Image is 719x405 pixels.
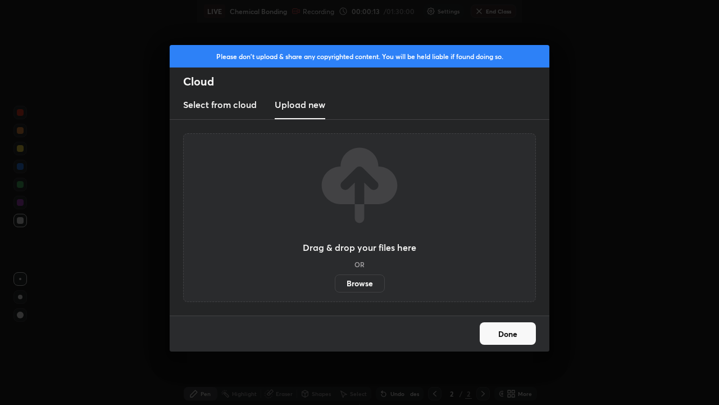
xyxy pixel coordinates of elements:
[170,45,549,67] div: Please don't upload & share any copyrighted content. You will be held liable if found doing so.
[275,98,325,111] h3: Upload new
[183,74,549,89] h2: Cloud
[354,261,365,268] h5: OR
[303,243,416,252] h3: Drag & drop your files here
[183,98,257,111] h3: Select from cloud
[480,322,536,345] button: Done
